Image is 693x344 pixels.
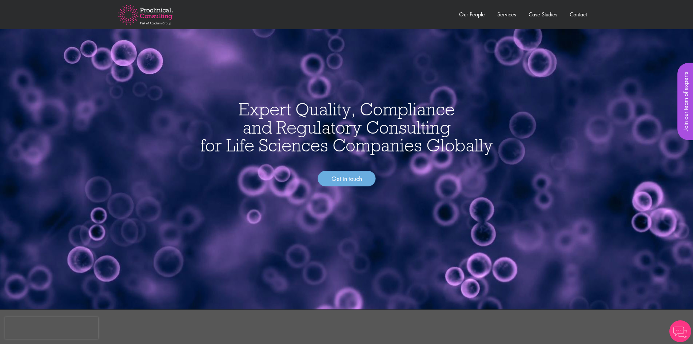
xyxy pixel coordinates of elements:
[497,11,516,18] a: Services
[459,11,485,18] a: Our People
[7,100,686,154] h1: Expert Quality, Compliance and Regulatory Consulting for Life Sciences Companies Globally
[669,320,691,342] img: Chatbot
[529,11,557,18] a: Case Studies
[318,171,375,187] a: Get in touch
[5,317,98,339] iframe: reCAPTCHA
[570,11,587,18] a: Contact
